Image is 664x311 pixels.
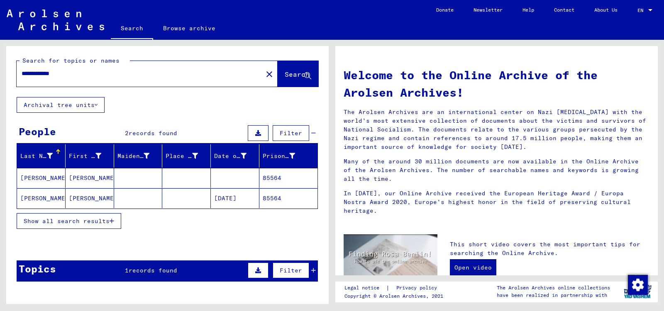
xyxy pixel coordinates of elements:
p: have been realized in partnership with [497,292,610,299]
mat-cell: [PERSON_NAME] [17,168,66,188]
button: Filter [273,262,309,278]
mat-cell: 85564 [259,168,317,188]
a: Browse archive [153,18,225,38]
span: records found [129,267,177,274]
span: Search [285,70,310,78]
p: Copyright © Arolsen Archives, 2021 [344,292,447,300]
span: Filter [280,267,302,274]
mat-icon: close [264,69,274,79]
mat-cell: [DATE] [211,188,259,208]
div: Date of Birth [214,152,247,160]
a: Legal notice [344,284,386,292]
div: People [19,124,56,139]
div: | [344,284,447,292]
mat-header-cell: Maiden Name [114,144,163,168]
mat-cell: [PERSON_NAME] [66,168,114,188]
div: Maiden Name [117,152,150,160]
span: Show all search results [24,217,110,225]
button: Filter [273,125,309,141]
button: Archival tree units [17,97,105,113]
mat-header-cell: Prisoner # [259,144,317,168]
span: Filter [280,129,302,137]
div: Place of Birth [166,149,210,163]
p: The Arolsen Archives are an international center on Nazi [MEDICAL_DATA] with the world’s most ext... [344,108,649,151]
button: Search [278,61,318,87]
img: Change consent [628,275,648,295]
h1: Welcome to the Online Archive of the Arolsen Archives! [344,66,649,101]
a: Search [111,18,153,40]
div: Maiden Name [117,149,162,163]
div: First Name [69,149,114,163]
div: Topics [19,261,56,276]
span: 2 [125,129,129,137]
div: Place of Birth [166,152,198,160]
mat-cell: [PERSON_NAME] [66,188,114,208]
p: This short video covers the most important tips for searching the Online Archive. [450,240,649,258]
img: yv_logo.png [622,281,653,302]
div: Prisoner # [263,149,308,163]
div: Date of Birth [214,149,259,163]
a: Open video [450,259,496,276]
mat-header-cell: Place of Birth [162,144,211,168]
div: Last Name [20,152,53,160]
span: 1 [125,267,129,274]
img: video.jpg [344,234,437,285]
p: Many of the around 30 million documents are now available in the Online Archive of the Arolsen Ar... [344,157,649,183]
mat-header-cell: First Name [66,144,114,168]
mat-cell: 85564 [259,188,317,208]
p: In [DATE], our Online Archive received the European Heritage Award / Europa Nostra Award 2020, Eu... [344,189,649,215]
div: Last Name [20,149,65,163]
mat-header-cell: Date of Birth [211,144,259,168]
mat-cell: [PERSON_NAME] [17,188,66,208]
a: Privacy policy [390,284,447,292]
button: Clear [261,66,278,82]
p: The Arolsen Archives online collections [497,284,610,292]
mat-label: Search for topics or names [22,57,120,64]
div: First Name [69,152,101,160]
mat-header-cell: Last Name [17,144,66,168]
span: EN [637,7,647,13]
button: Show all search results [17,213,121,229]
span: records found [129,129,177,137]
div: Prisoner # [263,152,295,160]
img: Arolsen_neg.svg [7,10,104,30]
